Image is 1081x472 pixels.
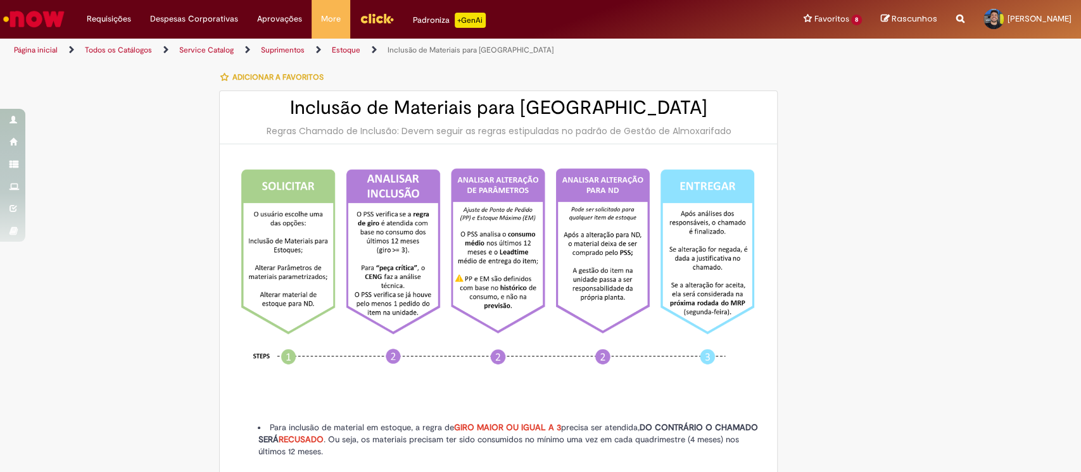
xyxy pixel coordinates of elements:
[232,97,764,118] h2: Inclusão de Materiais para [GEOGRAPHIC_DATA]
[454,422,561,433] strong: GIRO MAIOR OU IGUAL A 3
[892,13,937,25] span: Rascunhos
[278,434,323,445] span: RECUSADO
[332,45,360,55] a: Estoque
[851,15,862,25] span: 8
[881,13,937,25] a: Rascunhos
[413,13,486,28] div: Padroniza
[179,45,234,55] a: Service Catalog
[232,72,323,82] span: Adicionar a Favoritos
[87,13,131,25] span: Requisições
[261,45,305,55] a: Suprimentos
[85,45,152,55] a: Todos os Catálogos
[150,13,238,25] span: Despesas Corporativas
[360,9,394,28] img: click_logo_yellow_360x200.png
[1,6,66,32] img: ServiceNow
[814,13,849,25] span: Favoritos
[257,13,302,25] span: Aprovações
[258,422,757,445] strong: DO CONTRÁRIO O CHAMADO SERÁ
[219,64,330,90] button: Adicionar a Favoritos
[9,39,711,62] ul: Trilhas de página
[321,13,341,25] span: More
[258,421,764,457] li: Para inclusão de material em estoque, a regra de precisa ser atendida, . Ou seja, os materiais pr...
[232,125,764,137] div: Regras Chamado de Inclusão: Devem seguir as regras estipuladas no padrão de Gestão de Almoxarifado
[455,13,486,28] p: +GenAi
[388,45,553,55] a: Inclusão de Materiais para [GEOGRAPHIC_DATA]
[1008,13,1072,24] span: [PERSON_NAME]
[14,45,58,55] a: Página inicial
